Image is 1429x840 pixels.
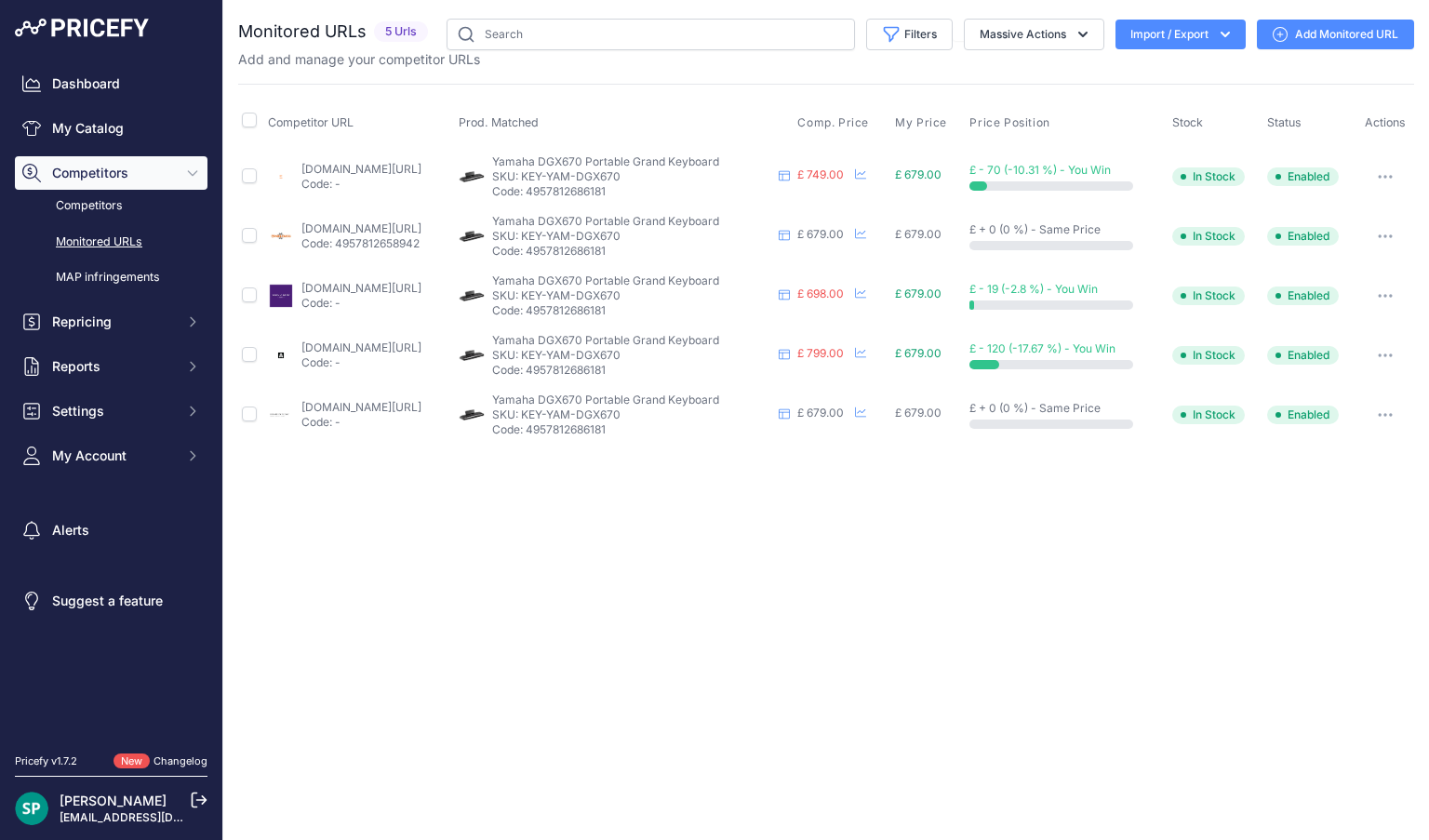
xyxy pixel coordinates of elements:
[1257,20,1414,49] a: Add Monitored URL
[492,303,771,318] p: Code: 4957812686181
[492,229,771,244] p: SKU: KEY-YAM-DGX670
[15,261,207,294] a: MAP infringements
[15,350,207,383] button: Reports
[15,112,207,145] a: My Catalog
[969,401,1101,415] span: £ + 0 (0 %) - Same Price
[797,115,873,130] button: Comp. Price
[895,115,951,130] button: My Price
[797,406,844,420] span: £ 679.00
[1267,406,1339,424] span: Enabled
[238,19,367,45] h2: Monitored URLs
[154,754,207,767] a: Changelog
[1172,406,1245,424] span: In Stock
[15,156,207,190] button: Competitors
[238,50,480,69] p: Add and manage your competitor URLs
[52,447,174,465] span: My Account
[866,19,953,50] button: Filters
[15,226,207,259] a: Monitored URLs
[969,115,1049,130] span: Price Position
[301,415,421,430] p: Code: -
[15,67,207,731] nav: Sidebar
[301,281,421,295] a: [DOMAIN_NAME][URL]
[797,167,844,181] span: £ 749.00
[301,340,421,354] a: [DOMAIN_NAME][URL]
[895,167,942,181] span: £ 679.00
[895,115,947,130] span: My Price
[895,287,942,300] span: £ 679.00
[1267,167,1339,186] span: Enabled
[1267,287,1339,305] span: Enabled
[15,394,207,428] button: Settings
[301,162,421,176] a: [DOMAIN_NAME][URL]
[1365,115,1406,129] span: Actions
[1172,115,1203,129] span: Stock
[797,227,844,241] span: £ 679.00
[15,513,207,547] a: Alerts
[492,154,719,168] span: Yamaha DGX670 Portable Grand Keyboard
[969,341,1115,355] span: £ - 120 (-17.67 %) - You Win
[895,227,942,241] span: £ 679.00
[969,222,1101,236] span: £ + 0 (0 %) - Same Price
[492,348,771,363] p: SKU: KEY-YAM-DGX670
[492,273,719,287] span: Yamaha DGX670 Portable Grand Keyboard
[1172,167,1245,186] span: In Stock
[492,333,719,347] span: Yamaha DGX670 Portable Grand Keyboard
[301,221,421,235] a: [DOMAIN_NAME][URL]
[492,214,719,228] span: Yamaha DGX670 Portable Grand Keyboard
[1115,20,1246,49] button: Import / Export
[964,19,1104,50] button: Massive Actions
[492,363,771,378] p: Code: 4957812686181
[895,406,942,420] span: £ 679.00
[52,313,174,331] span: Repricing
[60,793,167,808] a: [PERSON_NAME]
[1267,346,1339,365] span: Enabled
[1267,115,1302,129] span: Status
[15,584,207,618] a: Suggest a feature
[797,287,844,300] span: £ 698.00
[447,19,855,50] input: Search
[52,164,174,182] span: Competitors
[969,115,1053,130] button: Price Position
[492,169,771,184] p: SKU: KEY-YAM-DGX670
[15,439,207,473] button: My Account
[459,115,539,129] span: Prod. Matched
[301,296,421,311] p: Code: -
[492,288,771,303] p: SKU: KEY-YAM-DGX670
[969,282,1098,296] span: £ - 19 (-2.8 %) - You Win
[268,115,354,129] span: Competitor URL
[1172,227,1245,246] span: In Stock
[301,236,421,251] p: Code: 4957812658942
[895,346,942,360] span: £ 679.00
[1172,346,1245,365] span: In Stock
[60,810,254,824] a: [EMAIL_ADDRESS][DOMAIN_NAME]
[1172,287,1245,305] span: In Stock
[52,402,174,420] span: Settings
[374,21,428,43] span: 5 Urls
[797,115,869,130] span: Comp. Price
[15,190,207,222] a: Competitors
[492,422,771,437] p: Code: 4957812686181
[114,753,150,769] span: New
[969,163,1111,177] span: £ - 70 (-10.31 %) - You Win
[492,244,771,259] p: Code: 4957812686181
[301,400,421,414] a: [DOMAIN_NAME][URL]
[15,67,207,100] a: Dashboard
[52,357,174,376] span: Reports
[492,393,719,407] span: Yamaha DGX670 Portable Grand Keyboard
[1267,227,1339,246] span: Enabled
[15,305,207,339] button: Repricing
[492,407,771,422] p: SKU: KEY-YAM-DGX670
[15,753,77,769] div: Pricefy v1.7.2
[301,177,421,192] p: Code: -
[492,184,771,199] p: Code: 4957812686181
[301,355,421,370] p: Code: -
[15,19,149,37] img: Pricefy Logo
[797,346,844,360] span: £ 799.00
